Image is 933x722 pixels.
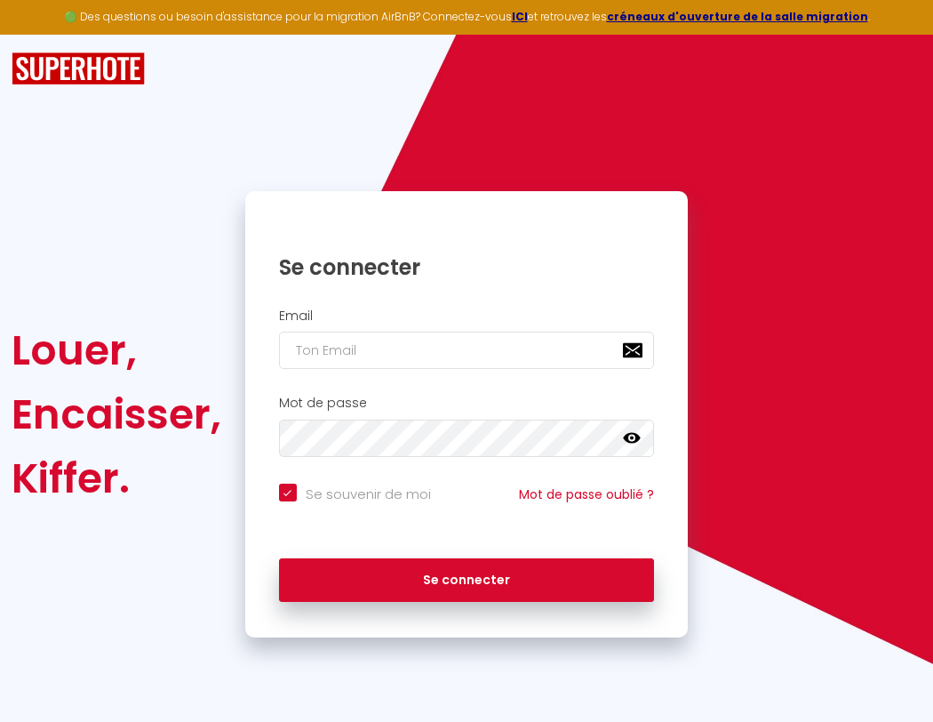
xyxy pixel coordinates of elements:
[279,332,655,369] input: Ton Email
[279,309,655,324] h2: Email
[279,253,655,281] h1: Se connecter
[519,485,654,503] a: Mot de passe oublié ?
[279,558,655,603] button: Se connecter
[512,9,528,24] a: ICI
[607,9,868,24] a: créneaux d'ouverture de la salle migration
[12,52,145,85] img: SuperHote logo
[12,318,221,382] div: Louer,
[279,396,655,411] h2: Mot de passe
[12,382,221,446] div: Encaisser,
[12,446,221,510] div: Kiffer.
